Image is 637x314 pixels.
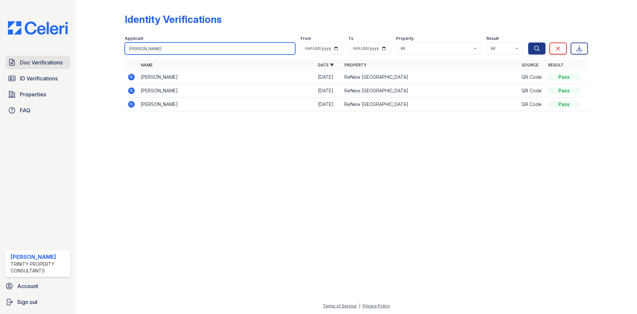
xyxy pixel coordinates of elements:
label: To [348,36,354,41]
td: [DATE] [315,98,342,111]
a: Source [522,62,538,67]
a: Terms of Service [323,303,357,308]
span: Doc Verifications [20,58,63,66]
td: [PERSON_NAME] [138,70,315,84]
span: ID Verifications [20,74,58,82]
a: Privacy Policy [363,303,390,308]
td: [DATE] [315,70,342,84]
td: QR Code [519,70,545,84]
div: Pass [548,74,580,80]
td: QR Code [519,98,545,111]
div: [PERSON_NAME] [11,253,68,261]
span: Account [17,282,38,290]
a: Name [141,62,153,67]
img: CE_Logo_Blue-a8612792a0a2168367f1c8372b55b34899dd931a85d93a1a3d3e32e68fde9ad4.png [3,21,73,35]
td: [DATE] [315,84,342,98]
td: [PERSON_NAME] [138,84,315,98]
a: Date ▼ [318,62,334,67]
td: QR Code [519,84,545,98]
td: ReNew [GEOGRAPHIC_DATA] [342,70,519,84]
label: Property [396,36,414,41]
a: Sign out [3,295,73,309]
span: Properties [20,90,46,98]
td: [PERSON_NAME] [138,98,315,111]
a: ID Verifications [5,72,70,85]
div: | [359,303,360,308]
a: FAQ [5,104,70,117]
a: Doc Verifications [5,56,70,69]
label: Applicant [125,36,143,41]
label: Result [486,36,499,41]
div: Pass [548,101,580,108]
td: ReNew [GEOGRAPHIC_DATA] [342,98,519,111]
a: Account [3,279,73,293]
span: FAQ [20,106,31,114]
a: Properties [5,88,70,101]
label: From [301,36,311,41]
a: Property [344,62,367,67]
td: ReNew [GEOGRAPHIC_DATA] [342,84,519,98]
span: Sign out [17,298,37,306]
div: Pass [548,87,580,94]
input: Search by name or phone number [125,43,295,54]
a: Result [548,62,564,67]
div: Trinity Property Consultants [11,261,68,274]
div: Identity Verifications [125,13,222,25]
